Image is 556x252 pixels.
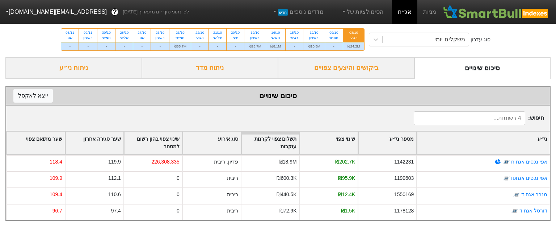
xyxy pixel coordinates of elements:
div: - [325,42,343,50]
div: סוג עדכון [471,36,490,44]
div: 119.9 [108,158,121,166]
a: מדדים נוספיםחדש [269,5,327,19]
span: לפי נתוני סוף יום מתאריך [DATE] [123,8,189,16]
div: 0 [177,207,180,215]
div: 109.4 [50,191,62,198]
div: 110.6 [108,191,121,198]
div: 27/10 [138,30,146,35]
div: ₪440.5K [277,191,296,198]
div: Toggle SortBy [300,132,358,154]
div: - [133,42,151,50]
div: סיכום שינויים [13,90,543,101]
div: ניתוח מדד [142,57,278,79]
span: חדש [278,9,288,16]
div: 23/10 [174,30,186,35]
div: Toggle SortBy [241,132,299,154]
div: 30/10 [102,30,111,35]
div: 1550169 [394,191,414,198]
div: ₪72.9K [279,207,296,215]
div: חמישי [174,35,186,40]
img: tase link [511,207,518,215]
img: tase link [503,175,510,182]
div: 09/10 [329,30,338,35]
span: חיפוש : [414,111,544,125]
div: שני [66,35,74,40]
div: Toggle SortBy [417,132,550,154]
div: Toggle SortBy [66,132,123,154]
div: ריבית [227,191,238,198]
div: ₪18.9M [279,158,297,166]
input: 4 רשומות... [414,111,525,125]
div: 0 [177,191,180,198]
div: Toggle SortBy [183,132,241,154]
div: Toggle SortBy [124,132,182,154]
div: ראשון [249,35,261,40]
div: 1199603 [394,174,414,182]
div: 22/10 [195,30,204,35]
div: ₪25.7M [244,42,266,50]
div: ₪10.5M [303,42,325,50]
div: 1142231 [394,158,414,166]
a: הסימולציות שלי [338,5,387,19]
div: ראשון [308,35,320,40]
div: ראשון [155,35,165,40]
div: ראשון [83,35,93,40]
div: 08/10 [347,30,360,35]
a: מנרב אגח ד [521,191,547,197]
div: חמישי [102,35,111,40]
div: - [286,42,303,50]
div: ריבית [227,207,238,215]
div: - [115,42,133,50]
div: ₪1.5K [341,207,355,215]
div: ₪8.1M [266,42,285,50]
div: Toggle SortBy [358,132,416,154]
div: רביעי [347,35,360,40]
div: ₪65.7M [169,42,191,50]
div: 112.1 [108,174,121,182]
img: SmartBull [442,5,550,19]
div: - [191,42,208,50]
div: - [97,42,115,50]
div: 97.4 [111,207,121,215]
div: 19/10 [249,30,261,35]
div: - [79,42,97,50]
div: 109.9 [50,174,62,182]
img: tase link [503,158,510,166]
div: 03/11 [66,30,74,35]
a: דורסל אגח ד [519,208,547,214]
button: ייצא לאקסל [13,89,53,103]
div: שני [231,35,240,40]
div: ₪12.4K [338,191,355,198]
a: אפי נכסים אגח ח [511,159,547,165]
span: ? [113,7,117,17]
div: רביעי [290,35,299,40]
div: ₪600.3K [277,174,296,182]
div: 21/10 [213,30,222,35]
div: - [227,42,244,50]
div: חמישי [270,35,281,40]
div: 1178128 [394,207,414,215]
div: -226,308,335 [150,158,180,166]
div: חמישי [329,35,338,40]
div: שלישי [120,35,129,40]
div: 118.4 [50,158,62,166]
div: שני [138,35,146,40]
div: ₪24.2M [343,42,365,50]
div: - [61,42,79,50]
div: 96.7 [52,207,62,215]
div: ריבית [227,174,238,182]
div: 26/10 [155,30,165,35]
a: אפי נכסים אגחטו [511,175,547,181]
div: ביקושים והיצעים צפויים [278,57,414,79]
div: משקלים יומי [434,35,465,44]
div: Toggle SortBy [7,132,65,154]
div: - [209,42,226,50]
div: ₪202.7K [335,158,355,166]
div: סיכום שינויים [414,57,551,79]
img: tase link [513,191,520,198]
div: - [151,42,169,50]
div: ₪95.9K [338,174,355,182]
div: 0 [177,174,180,182]
div: 16/10 [270,30,281,35]
div: רביעי [195,35,204,40]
